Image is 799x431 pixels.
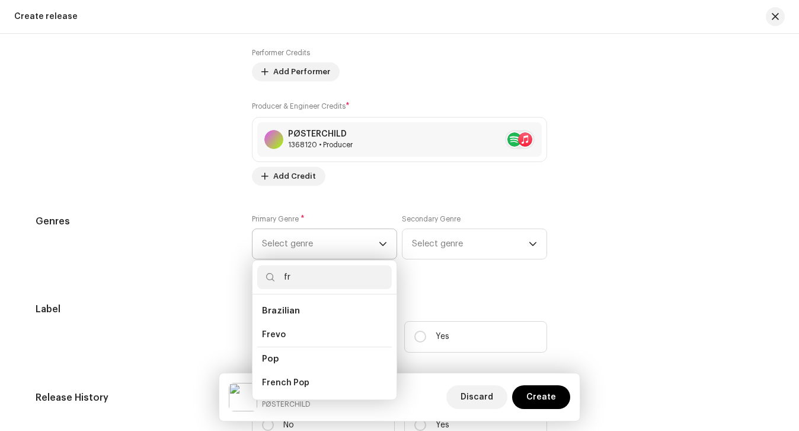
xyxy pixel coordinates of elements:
[262,354,279,363] span: Pop
[402,214,461,224] label: Secondary Genre
[436,331,449,343] p: Yes
[252,167,325,186] button: Add Credit
[273,60,330,84] span: Add Performer
[461,385,493,409] span: Discard
[262,377,309,389] span: French Pop
[288,140,353,150] div: Producer
[379,229,387,259] div: dropdown trigger
[262,306,300,315] span: Brazilian
[262,229,379,259] span: Select genre
[262,398,312,410] small: Funk W Me
[229,383,257,411] img: cfa90a3a-4c37-4a1f-86c0-1ca56269c9a0
[253,294,397,400] ul: Option List
[526,385,556,409] span: Create
[288,129,353,139] div: PØSTERCHILD
[36,391,233,405] h5: Release History
[252,48,310,58] label: Performer Credits
[273,164,316,188] span: Add Credit
[529,229,537,259] div: dropdown trigger
[257,371,392,395] li: French Pop
[252,214,305,224] label: Primary Genre
[36,214,233,229] h5: Genres
[252,103,346,110] small: Producer & Engineer Credits
[412,229,529,259] span: Select genre
[252,302,547,312] label: On a record label?
[446,385,507,409] button: Discard
[36,302,233,316] h5: Label
[257,323,392,347] li: Frevo
[262,329,286,341] span: Frevo
[512,385,570,409] button: Create
[252,62,340,81] button: Add Performer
